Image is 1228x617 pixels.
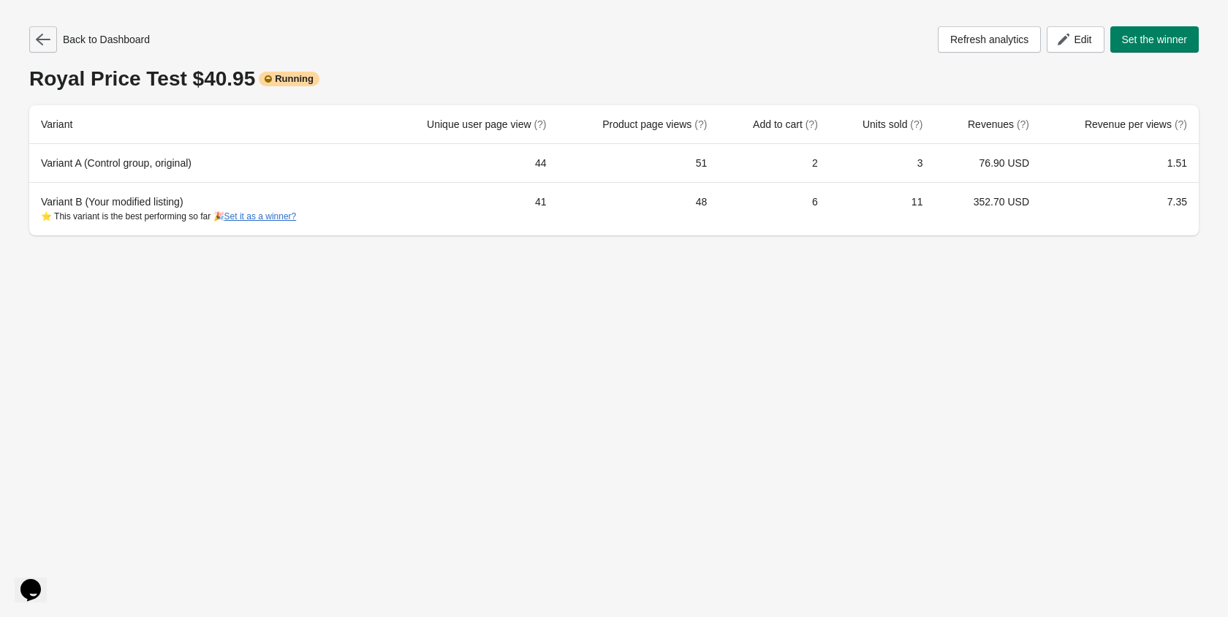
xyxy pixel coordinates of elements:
div: Royal Price Test $40.95 [29,67,1199,91]
span: Revenues [968,118,1029,130]
span: Units sold [863,118,922,130]
td: 41 [379,182,558,235]
td: 3 [830,144,935,182]
span: Set the winner [1122,34,1188,45]
div: Variant B (Your modified listing) [41,194,367,224]
iframe: chat widget [15,559,61,602]
td: 352.70 USD [934,182,1041,235]
th: Variant [29,105,379,144]
span: Product page views [602,118,707,130]
div: Running [259,72,319,86]
td: 6 [719,182,829,235]
span: (?) [910,118,922,130]
div: ⭐ This variant is the best performing so far 🎉 [41,209,367,224]
td: 2 [719,144,829,182]
div: Back to Dashboard [29,26,150,53]
span: Edit [1074,34,1091,45]
span: (?) [1017,118,1029,130]
span: Add to cart [753,118,818,130]
span: Revenue per views [1085,118,1187,130]
td: 48 [558,182,719,235]
span: (?) [694,118,707,130]
button: Set it as a winner? [224,211,297,222]
button: Refresh analytics [938,26,1041,53]
span: Refresh analytics [950,34,1028,45]
button: Edit [1047,26,1104,53]
button: Set the winner [1110,26,1199,53]
td: 76.90 USD [934,144,1041,182]
span: (?) [806,118,818,130]
td: 11 [830,182,935,235]
td: 44 [379,144,558,182]
span: (?) [534,118,546,130]
td: 7.35 [1041,182,1199,235]
span: (?) [1175,118,1187,130]
div: Variant A (Control group, original) [41,156,367,170]
td: 51 [558,144,719,182]
span: Unique user page view [427,118,546,130]
td: 1.51 [1041,144,1199,182]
